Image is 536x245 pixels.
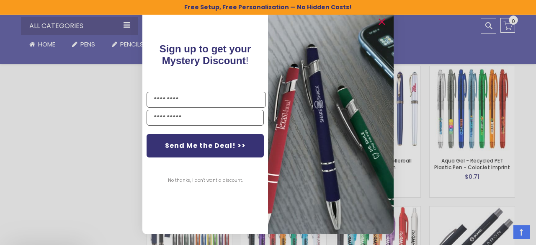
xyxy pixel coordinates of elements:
button: No thanks, I don't want a discount. [164,170,247,191]
span: Sign up to get your Mystery Discount [160,43,251,66]
span: ! [160,43,251,66]
img: pop-up-image [268,11,394,234]
button: Send Me the Deal! >> [147,134,264,157]
button: Close dialog [375,15,389,28]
